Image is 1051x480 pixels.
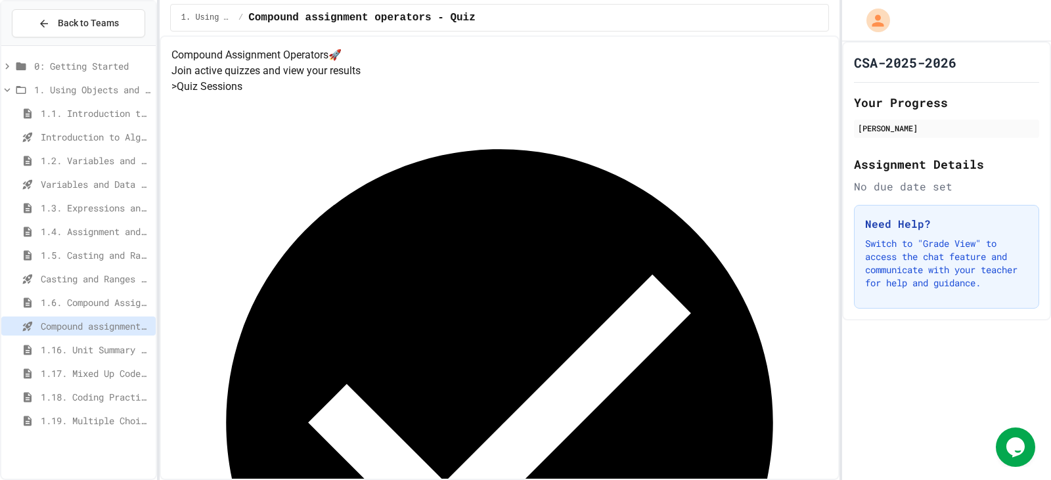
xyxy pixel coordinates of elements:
p: Switch to "Grade View" to access the chat feature and communicate with your teacher for help and ... [865,237,1028,290]
h3: Need Help? [865,216,1028,232]
iframe: chat widget [996,427,1038,467]
h4: Compound Assignment Operators 🚀 [171,47,828,63]
h5: > Quiz Sessions [171,79,828,95]
span: 1.5. Casting and Ranges of Values [41,248,150,262]
span: Casting and Ranges of variables - Quiz [41,272,150,286]
span: / [238,12,243,23]
span: 1.1. Introduction to Algorithms, Programming, and Compilers [41,106,150,120]
span: Compound assignment operators - Quiz [41,319,150,333]
span: 1.17. Mixed Up Code Practice 1.1-1.6 [41,366,150,380]
p: Join active quizzes and view your results [171,63,828,79]
div: No due date set [854,179,1039,194]
button: Back to Teams [12,9,145,37]
span: Introduction to Algorithms, Programming, and Compilers [41,130,150,144]
span: 1.19. Multiple Choice Exercises for Unit 1a (1.1-1.6) [41,414,150,427]
span: 1.4. Assignment and Input [41,225,150,238]
span: 1.2. Variables and Data Types [41,154,150,167]
span: Back to Teams [58,16,119,30]
span: 0: Getting Started [34,59,150,73]
span: Compound assignment operators - Quiz [248,10,476,26]
span: 1.3. Expressions and Output [New] [41,201,150,215]
span: 1.6. Compound Assignment Operators [41,295,150,309]
div: [PERSON_NAME] [858,122,1035,134]
h1: CSA-2025-2026 [854,53,956,72]
span: 1. Using Objects and Methods [181,12,233,23]
span: 1.18. Coding Practice 1a (1.1-1.6) [41,390,150,404]
h2: Assignment Details [854,155,1039,173]
span: 1. Using Objects and Methods [34,83,150,97]
span: Variables and Data Types - Quiz [41,177,150,191]
span: 1.16. Unit Summary 1a (1.1-1.6) [41,343,150,357]
h2: Your Progress [854,93,1039,112]
div: My Account [853,5,893,35]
